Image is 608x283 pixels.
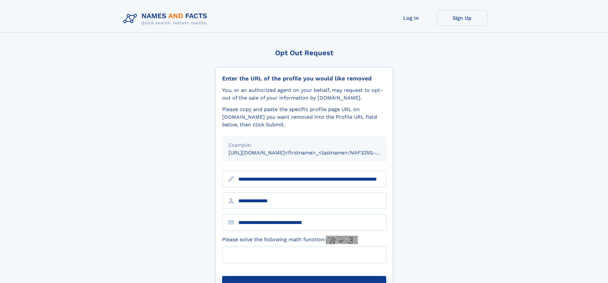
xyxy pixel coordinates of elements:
div: You, or an authorized agent on your behalf, may request to opt-out of the sale of your informatio... [222,86,386,102]
label: Please solve the following math function: [222,236,358,244]
div: Opt Out Request [215,49,393,57]
div: Please copy and paste the specific profile page URL on [DOMAIN_NAME] you want removed into the Pr... [222,106,386,129]
a: Log In [386,10,437,26]
div: Example: [229,141,380,149]
img: Logo Names and Facts [121,10,213,27]
a: Sign Up [437,10,488,26]
div: Enter the URL of the profile you would like removed [222,75,386,82]
small: [URL][DOMAIN_NAME]<firstname>_<lastname>/NAF325G-xxxxxxxx [229,150,398,156]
